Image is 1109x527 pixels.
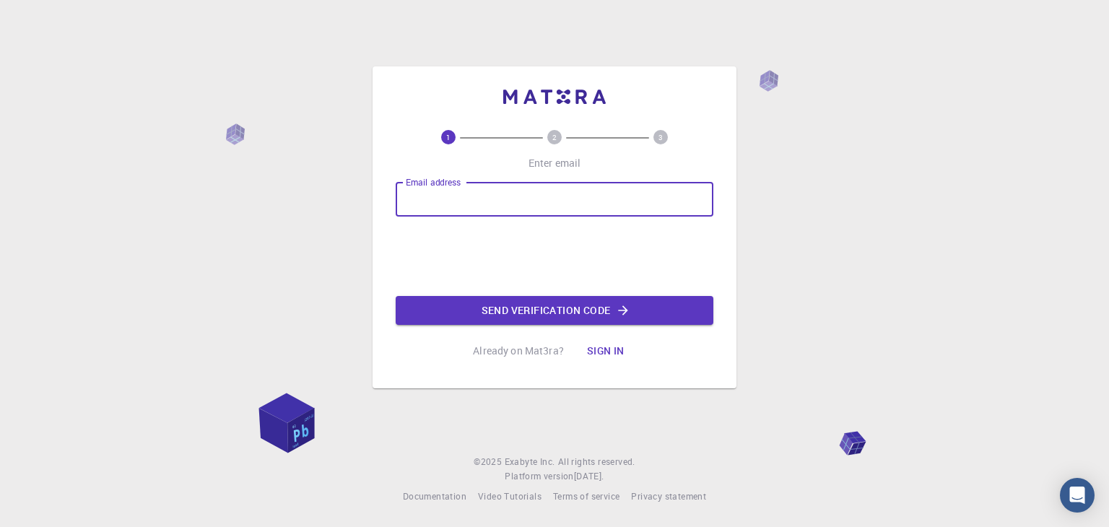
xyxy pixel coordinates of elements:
[474,455,504,469] span: © 2025
[505,456,555,467] span: Exabyte Inc.
[396,296,713,325] button: Send verification code
[403,489,466,504] a: Documentation
[505,469,573,484] span: Platform version
[631,490,706,502] span: Privacy statement
[473,344,564,358] p: Already on Mat3ra?
[478,489,542,504] a: Video Tutorials
[631,489,706,504] a: Privacy statement
[445,228,664,284] iframe: reCAPTCHA
[553,490,619,502] span: Terms of service
[575,336,636,365] button: Sign in
[658,132,663,142] text: 3
[574,470,604,482] span: [DATE] .
[1060,478,1095,513] div: Open Intercom Messenger
[558,455,635,469] span: All rights reserved.
[552,132,557,142] text: 2
[529,156,581,170] p: Enter email
[553,489,619,504] a: Terms of service
[478,490,542,502] span: Video Tutorials
[446,132,451,142] text: 1
[574,469,604,484] a: [DATE].
[406,176,461,188] label: Email address
[403,490,466,502] span: Documentation
[505,455,555,469] a: Exabyte Inc.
